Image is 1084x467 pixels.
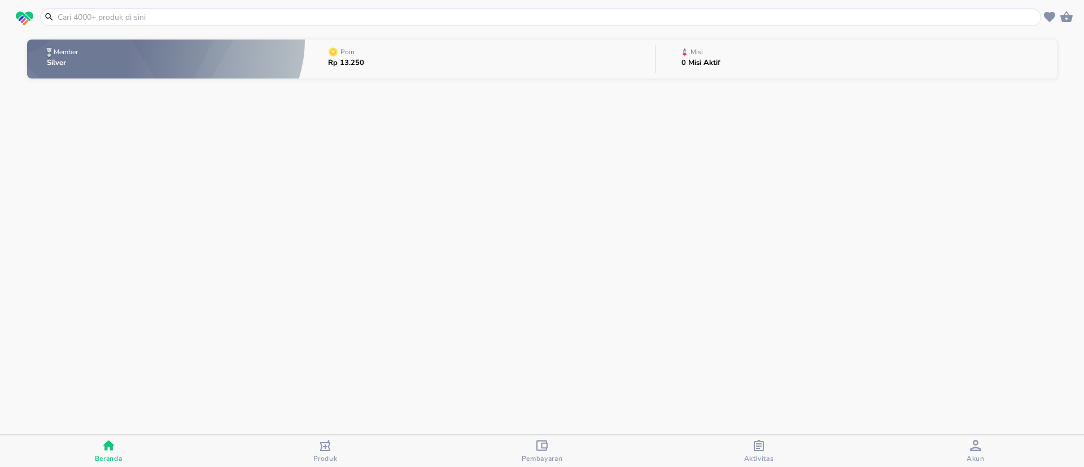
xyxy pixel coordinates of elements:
[967,454,985,463] span: Akun
[522,454,563,463] span: Pembayaran
[47,59,80,67] p: Silver
[340,49,355,55] p: Poin
[56,11,1038,23] input: Cari 4000+ produk di sini
[434,435,650,467] button: Pembayaran
[328,59,364,67] p: Rp 13.250
[27,37,305,81] button: MemberSilver
[655,37,1057,81] button: Misi0 Misi Aktif
[681,59,720,67] p: 0 Misi Aktif
[690,49,703,55] p: Misi
[313,454,338,463] span: Produk
[305,37,655,81] button: PoinRp 13.250
[16,11,33,26] img: logo_swiperx_s.bd005f3b.svg
[217,435,434,467] button: Produk
[867,435,1084,467] button: Akun
[95,454,123,463] span: Beranda
[744,454,774,463] span: Aktivitas
[650,435,867,467] button: Aktivitas
[54,49,78,55] p: Member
